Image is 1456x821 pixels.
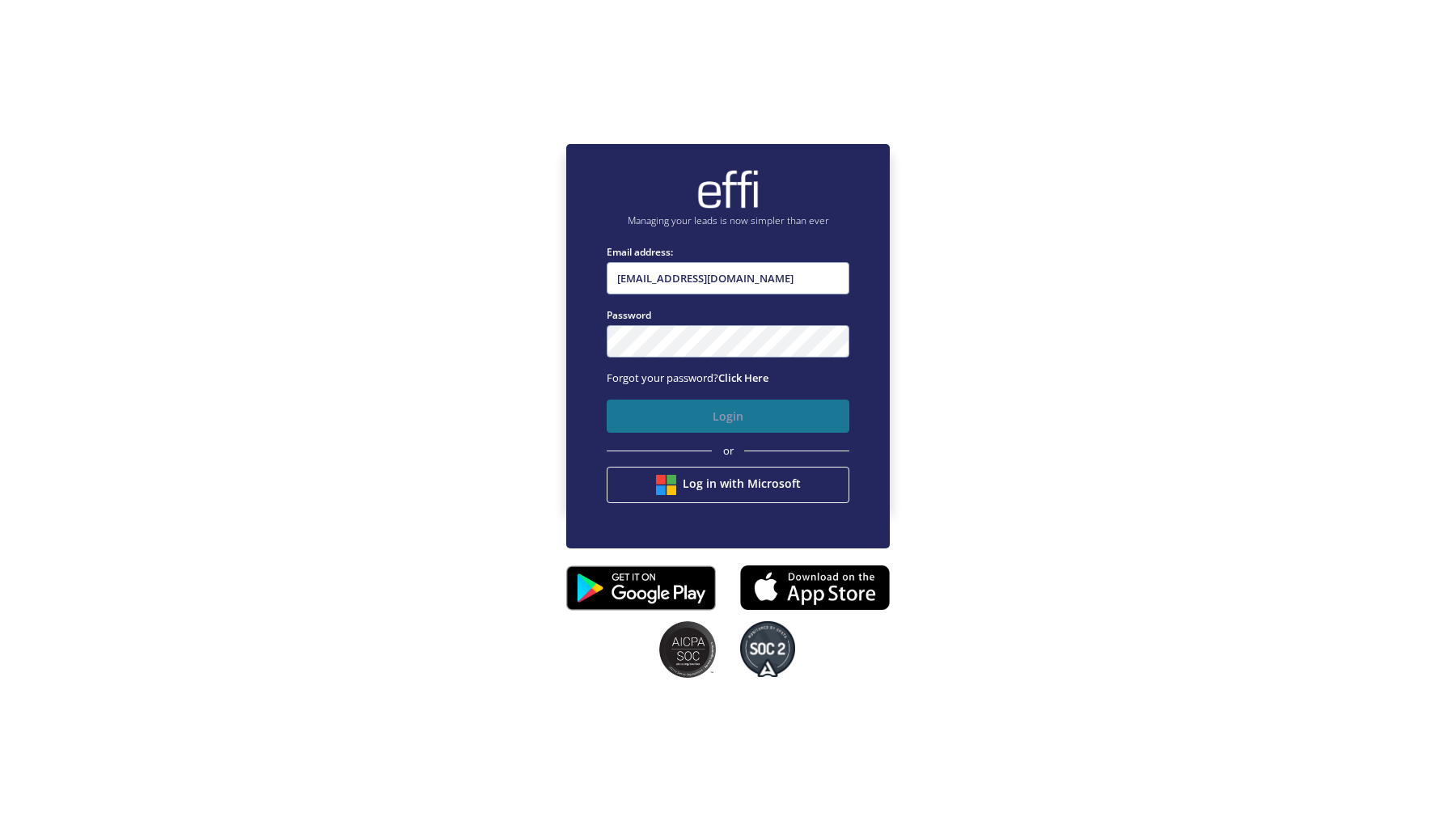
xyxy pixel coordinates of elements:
span: or [723,443,734,459]
img: brand-logo.ec75409.png [696,169,760,209]
button: Log in with Microsoft [607,467,849,503]
span: Forgot your password? [607,370,768,385]
input: Enter email [607,262,849,294]
img: SOC2 badges [740,621,795,678]
img: playstore.0fabf2e.png [566,555,716,621]
button: Login [607,400,849,433]
img: appstore.8725fd3.png [740,560,890,615]
img: btn google [656,475,676,495]
label: Password [607,307,849,323]
p: Managing your leads is now simpler than ever [607,214,849,228]
label: Email address: [607,244,849,260]
a: Click Here [718,370,768,385]
img: SOC2 badges [659,621,716,678]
